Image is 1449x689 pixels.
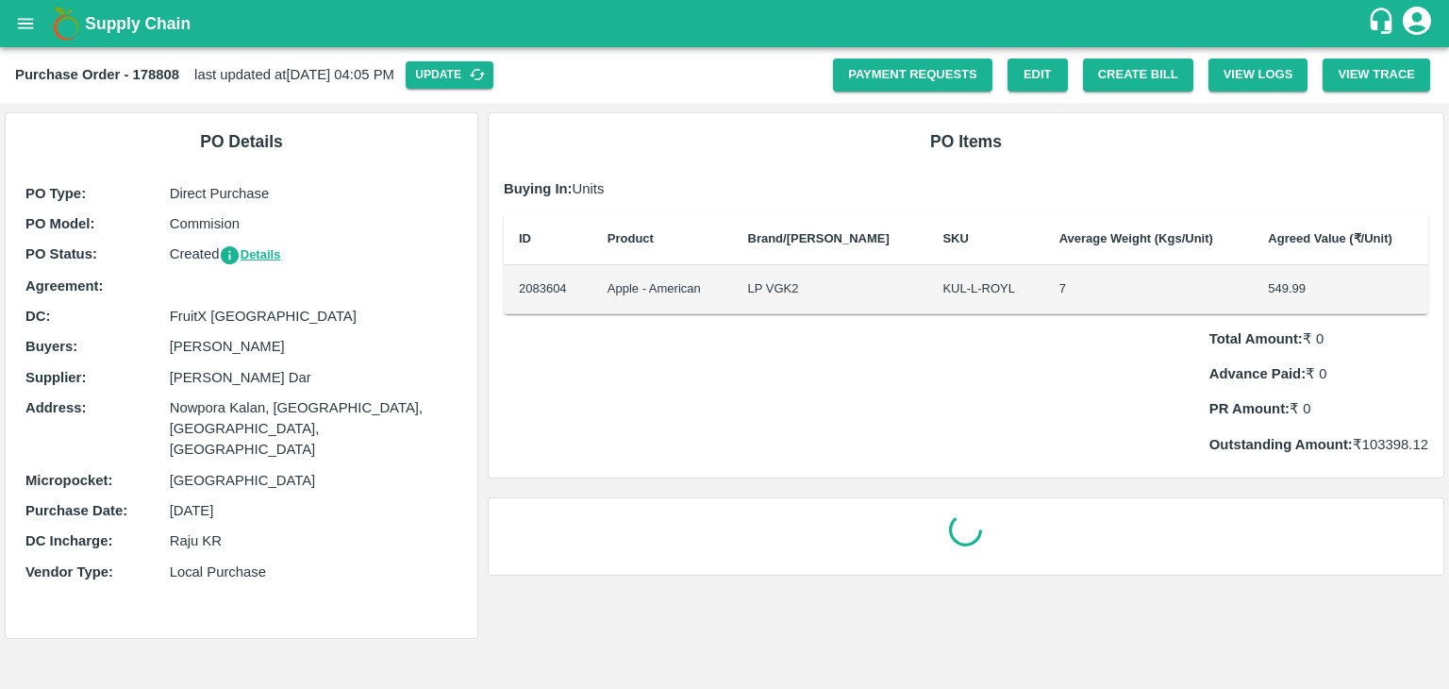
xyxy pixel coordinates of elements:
p: Created [170,244,458,265]
button: open drawer [4,2,47,45]
div: last updated at [DATE] 04:05 PM [15,61,833,89]
b: SKU [942,231,968,245]
div: account of current user [1400,4,1434,43]
b: Agreement: [25,278,103,294]
b: Vendor Type : [25,564,113,580]
b: Total Amount: [1209,331,1303,346]
td: 7 [1044,265,1254,314]
h6: PO Details [21,128,462,155]
td: Apple - American [592,265,733,314]
b: Product [608,231,654,245]
td: LP VGK2 [733,265,928,314]
b: Purchase Date : [25,503,127,518]
b: Supply Chain [85,14,191,33]
p: [PERSON_NAME] [170,336,458,357]
b: PR Amount: [1209,401,1290,416]
b: Supplier : [25,370,86,385]
p: Commision [170,213,458,234]
td: KUL-L-ROYL [927,265,1043,314]
a: Payment Requests [833,59,992,92]
b: Brand/[PERSON_NAME] [748,231,890,245]
b: DC Incharge : [25,533,112,548]
h6: PO Items [504,128,1428,155]
img: logo [47,5,85,42]
b: PO Model : [25,216,94,231]
p: ₹ 0 [1209,328,1428,349]
button: View Logs [1208,59,1308,92]
p: Nowpora Kalan, [GEOGRAPHIC_DATA], [GEOGRAPHIC_DATA], [GEOGRAPHIC_DATA] [170,397,458,461]
b: Micropocket : [25,473,112,488]
b: Purchase Order - 178808 [15,67,179,82]
b: Advance Paid: [1209,366,1306,381]
p: Units [504,178,1428,199]
p: Local Purchase [170,562,458,582]
b: PO Status : [25,246,97,261]
b: Buyers : [25,339,77,354]
div: customer-support [1367,7,1400,41]
b: Buying In: [504,181,573,196]
b: ID [519,231,531,245]
b: Outstanding Amount: [1209,437,1353,452]
p: [DATE] [170,500,458,521]
a: Supply Chain [85,10,1367,37]
a: Edit [1008,59,1068,92]
p: [GEOGRAPHIC_DATA] [170,470,458,491]
button: View Trace [1323,59,1430,92]
td: 549.99 [1253,265,1428,314]
button: Details [219,244,280,266]
b: DC : [25,309,50,324]
b: Address : [25,400,86,415]
td: 2083604 [504,265,592,314]
p: ₹ 0 [1209,363,1428,384]
button: Create Bill [1083,59,1193,92]
p: ₹ 103398.12 [1209,434,1428,455]
b: Average Weight (Kgs/Unit) [1059,231,1213,245]
p: Raju KR [170,530,458,551]
p: ₹ 0 [1209,398,1428,419]
p: [PERSON_NAME] Dar [170,367,458,388]
p: FruitX [GEOGRAPHIC_DATA] [170,306,458,327]
b: PO Type : [25,186,86,201]
button: Update [406,61,493,89]
p: Direct Purchase [170,183,458,204]
b: Agreed Value (₹/Unit) [1268,231,1392,245]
